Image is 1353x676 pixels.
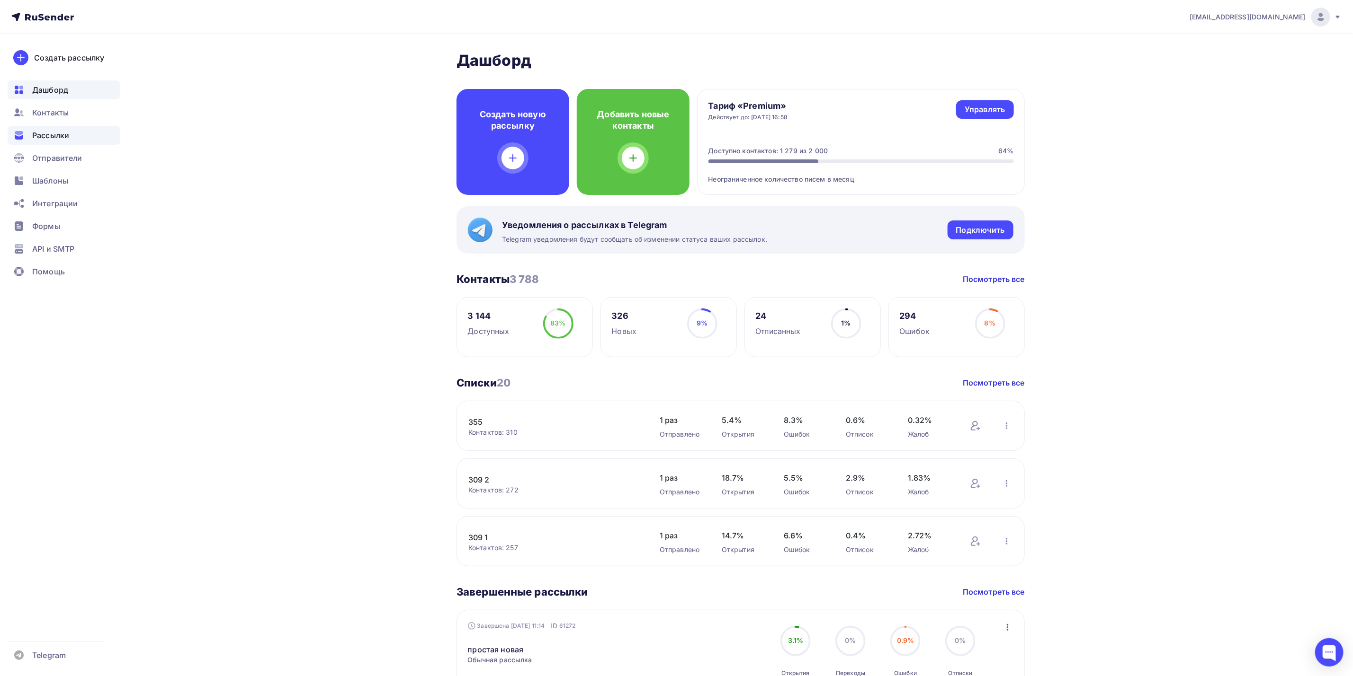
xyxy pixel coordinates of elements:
span: 1.83% [908,472,951,483]
span: 2.72% [908,530,951,541]
span: 1 раз [660,414,703,426]
span: Интеграции [32,198,78,209]
span: 3 788 [510,273,539,285]
div: Отправлено [660,430,703,439]
a: 309 2 [468,474,629,485]
div: Контактов: 257 [468,543,641,553]
div: Доступных [468,325,510,337]
h4: Тариф «Premium» [708,100,788,112]
span: 6.6% [784,530,827,541]
span: 0.6% [846,414,889,426]
span: 61272 [559,621,576,631]
a: Отправители [8,149,120,167]
div: Жалоб [908,545,951,554]
a: 355 [468,416,629,428]
span: 20 [497,377,511,389]
div: Доступно контактов: 1 279 из 2 000 [708,146,828,156]
a: Рассылки [8,126,120,145]
span: 1% [841,319,851,327]
a: Посмотреть все [963,377,1025,388]
span: 9% [697,319,708,327]
div: Неограниченное количество писем в месяц [708,163,1014,184]
div: Открытия [722,487,765,497]
a: Посмотреть все [963,586,1025,597]
div: Отправлено [660,545,703,554]
h3: Завершенные рассылки [457,585,588,598]
div: Ошибок [784,545,827,554]
h2: Дашборд [457,51,1025,70]
div: Контактов: 272 [468,485,641,495]
span: Telegram уведомления будут сообщать об изменении статуса ваших рассылок. [502,235,767,244]
h4: Добавить новые контакты [592,109,674,132]
span: 0% [955,636,966,644]
div: 294 [900,310,930,322]
span: 8% [985,319,995,327]
div: Ошибок [784,430,827,439]
div: Действует до: [DATE] 16:58 [708,114,788,121]
div: Управлять [965,104,1005,115]
span: 3.1% [788,636,804,644]
span: 83% [550,319,565,327]
a: Дашборд [8,80,120,99]
div: Новых [612,325,637,337]
span: 0.4% [846,530,889,541]
span: Шаблоны [32,175,68,186]
span: 1 раз [660,472,703,483]
span: Отправители [32,152,82,164]
span: 14.7% [722,530,765,541]
div: Открытия [722,430,765,439]
div: Ошибок [784,487,827,497]
div: Жалоб [908,430,951,439]
span: Рассылки [32,130,69,141]
span: 8.3% [784,414,827,426]
a: Посмотреть все [963,273,1025,285]
span: 0.32% [908,414,951,426]
h3: Контакты [457,272,539,286]
div: 64% [998,146,1013,156]
div: Ошибок [900,325,930,337]
span: Дашборд [32,84,68,96]
a: простая новая [468,644,524,655]
span: Формы [32,220,60,232]
div: Завершена [DATE] 11:14 [468,621,576,631]
h3: Списки [457,376,511,389]
a: [EMAIL_ADDRESS][DOMAIN_NAME] [1190,8,1342,26]
div: 24 [756,310,801,322]
span: Помощь [32,266,65,277]
div: 3 144 [468,310,510,322]
div: Подключить [956,225,1005,236]
span: Telegram [32,650,66,661]
div: 326 [612,310,637,322]
a: Шаблоны [8,171,120,190]
div: Жалоб [908,487,951,497]
div: Отписок [846,430,889,439]
div: Открытия [722,545,765,554]
span: Обычная рассылка [468,655,532,665]
span: Уведомления о рассылках в Telegram [502,219,767,231]
span: API и SMTP [32,243,74,255]
span: ID [551,621,557,631]
div: Отписок [846,545,889,554]
span: Контакты [32,107,69,118]
span: 0% [845,636,856,644]
div: Отправлено [660,487,703,497]
span: 5.5% [784,472,827,483]
span: 1 раз [660,530,703,541]
span: 18.7% [722,472,765,483]
span: [EMAIL_ADDRESS][DOMAIN_NAME] [1190,12,1306,22]
h4: Создать новую рассылку [472,109,554,132]
div: Отписок [846,487,889,497]
a: Контакты [8,103,120,122]
span: 2.9% [846,472,889,483]
span: 5.4% [722,414,765,426]
div: Отписанных [756,325,801,337]
a: 309 1 [468,532,629,543]
span: 0.9% [897,636,914,644]
div: Создать рассылку [34,52,104,63]
div: Контактов: 310 [468,428,641,437]
a: Формы [8,217,120,236]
